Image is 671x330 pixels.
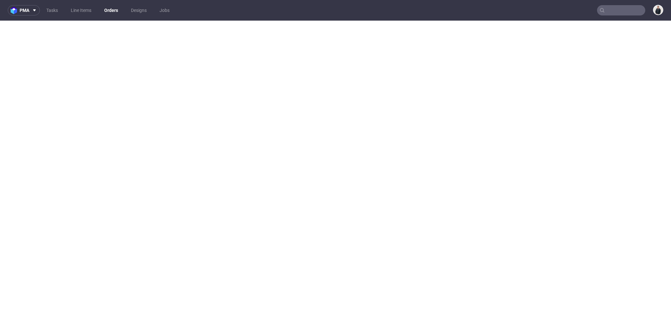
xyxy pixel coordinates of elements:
a: Tasks [42,5,62,15]
button: pma [8,5,40,15]
img: Adrian Margula [654,5,663,14]
a: Jobs [156,5,173,15]
a: Designs [127,5,151,15]
a: Line Items [67,5,95,15]
a: Orders [100,5,122,15]
span: pma [20,8,29,13]
img: logo [11,7,20,14]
